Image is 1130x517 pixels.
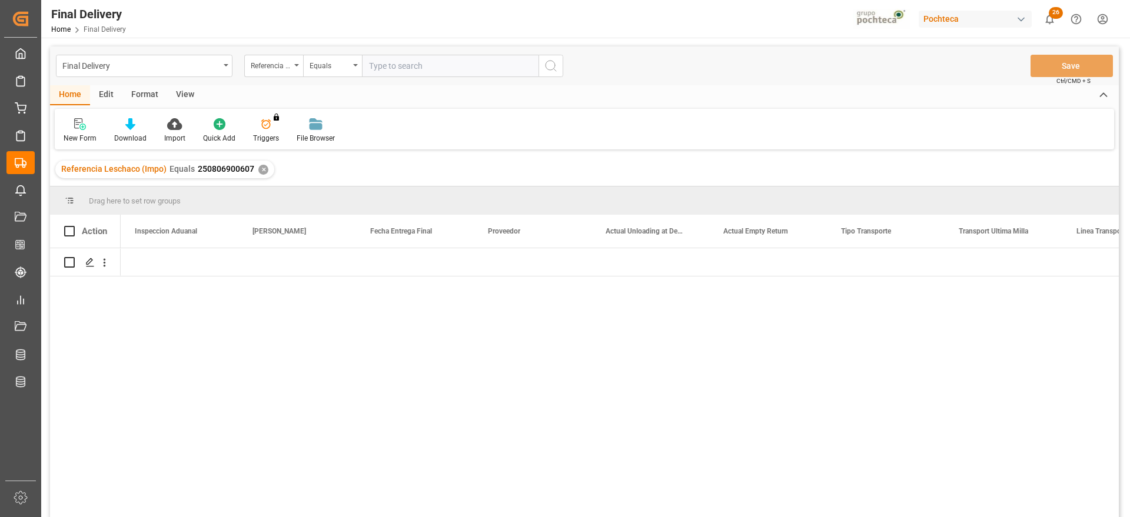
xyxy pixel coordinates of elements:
div: Final Delivery [51,5,126,23]
span: Actual Unloading at Destination [606,227,684,235]
div: Format [122,85,167,105]
button: Help Center [1063,6,1089,32]
span: Referencia Leschaco (Impo) [61,164,167,174]
span: [PERSON_NAME] [252,227,306,235]
span: Tipo Transporte [841,227,891,235]
div: Edit [90,85,122,105]
input: Type to search [362,55,539,77]
div: Home [50,85,90,105]
span: Fecha Entrega Final [370,227,432,235]
div: Final Delivery [62,58,220,72]
button: Save [1031,55,1113,77]
div: Action [82,226,107,236]
img: pochtecaImg.jpg_1689854062.jpg [853,9,911,29]
span: Inspeccion Aduanal [135,227,197,235]
span: Proveedor [488,227,520,235]
div: Press SPACE to select this row. [50,248,121,276]
span: Drag here to set row groups [89,196,181,205]
div: ✕ [258,165,268,175]
a: Home [51,25,71,34]
button: open menu [303,55,362,77]
span: Transport Ultima Milla [959,227,1028,235]
div: Pochteca [919,11,1032,28]
button: open menu [56,55,232,77]
div: Download [114,133,147,144]
button: show 26 new notifications [1036,6,1063,32]
div: Quick Add [203,133,235,144]
span: 26 [1049,7,1063,19]
div: Import [164,133,185,144]
button: Pochteca [919,8,1036,30]
span: Ctrl/CMD + S [1056,76,1091,85]
div: View [167,85,203,105]
div: Equals [310,58,350,71]
div: New Form [64,133,97,144]
div: Referencia Leschaco (Impo) [251,58,291,71]
div: File Browser [297,133,335,144]
button: search button [539,55,563,77]
span: Actual Empty Return [723,227,788,235]
span: Equals [169,164,195,174]
button: open menu [244,55,303,77]
span: 250806900607 [198,164,254,174]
